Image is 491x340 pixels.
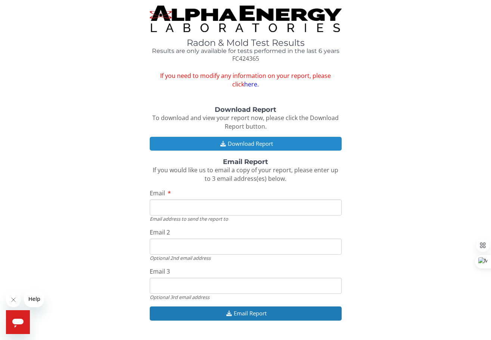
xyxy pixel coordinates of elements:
[150,267,170,276] span: Email 3
[150,72,342,89] span: If you need to modify any information on your report, please click
[6,292,21,307] iframe: Close message
[223,158,268,166] strong: Email Report
[150,38,342,48] h1: Radon & Mold Test Results
[150,215,342,222] div: Email address to send the report to
[150,306,342,320] button: Email Report
[150,137,342,151] button: Download Report
[24,291,44,307] iframe: Message from company
[150,6,342,32] img: TightCrop.jpg
[244,80,259,88] a: here.
[152,114,339,130] span: To download and view your report now, please click the Download Report button.
[232,54,259,63] span: FC424365
[6,310,30,334] iframe: Button to launch messaging window
[150,294,342,300] div: Optional 3rd email address
[150,255,342,261] div: Optional 2nd email address
[150,189,165,197] span: Email
[215,106,276,114] strong: Download Report
[150,48,342,54] h4: Results are only available for tests performed in the last 6 years
[150,228,170,236] span: Email 2
[153,166,338,183] span: If you would like us to email a copy of your report, please enter up to 3 email address(es) below.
